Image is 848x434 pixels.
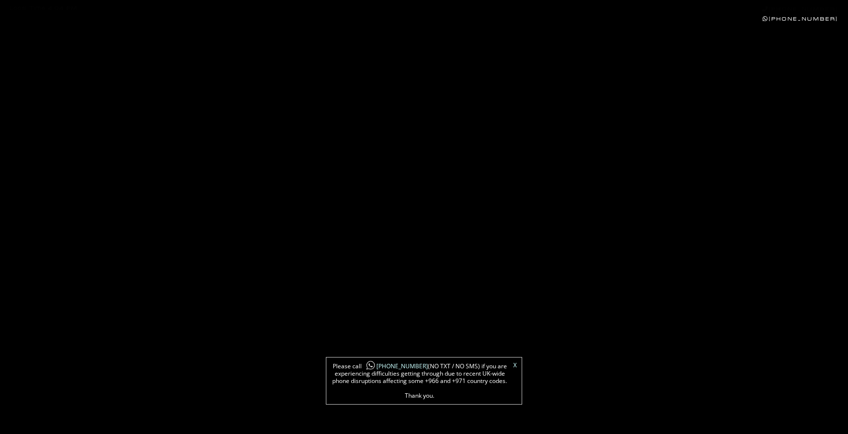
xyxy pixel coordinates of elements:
[362,362,428,370] a: [PHONE_NUMBER]
[762,6,838,12] a: [PHONE_NUMBER]
[10,6,78,11] div: Local Time 4:04 PM
[331,362,508,399] span: Please call (NO TXT / NO SMS) if you are experiencing difficulties getting through due to recent ...
[366,360,375,371] img: whatsapp-icon1.png
[513,362,517,368] a: X
[763,16,838,22] a: [PHONE_NUMBER]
